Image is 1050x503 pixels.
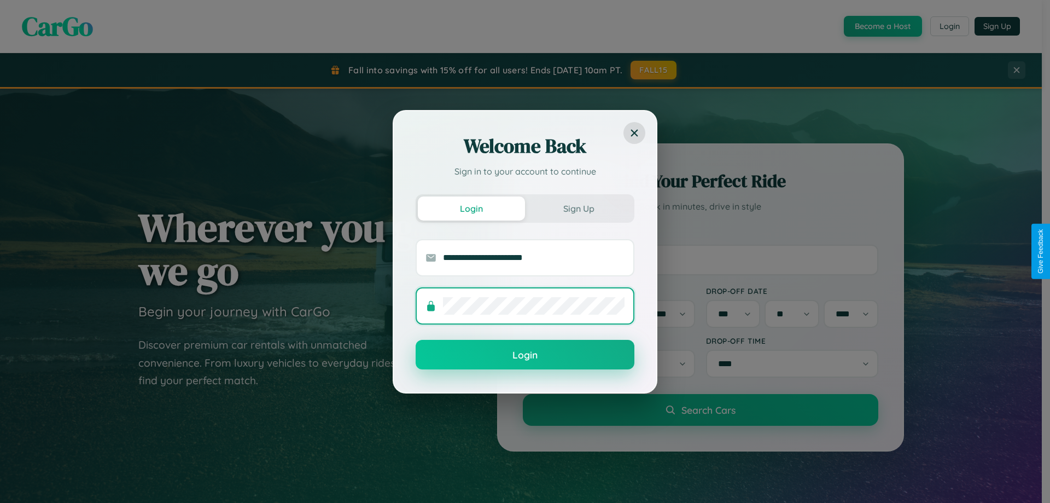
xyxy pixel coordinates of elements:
p: Sign in to your account to continue [416,165,634,178]
h2: Welcome Back [416,133,634,159]
div: Give Feedback [1037,229,1045,274]
button: Sign Up [525,196,632,221]
button: Login [418,196,525,221]
button: Login [416,340,634,369]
